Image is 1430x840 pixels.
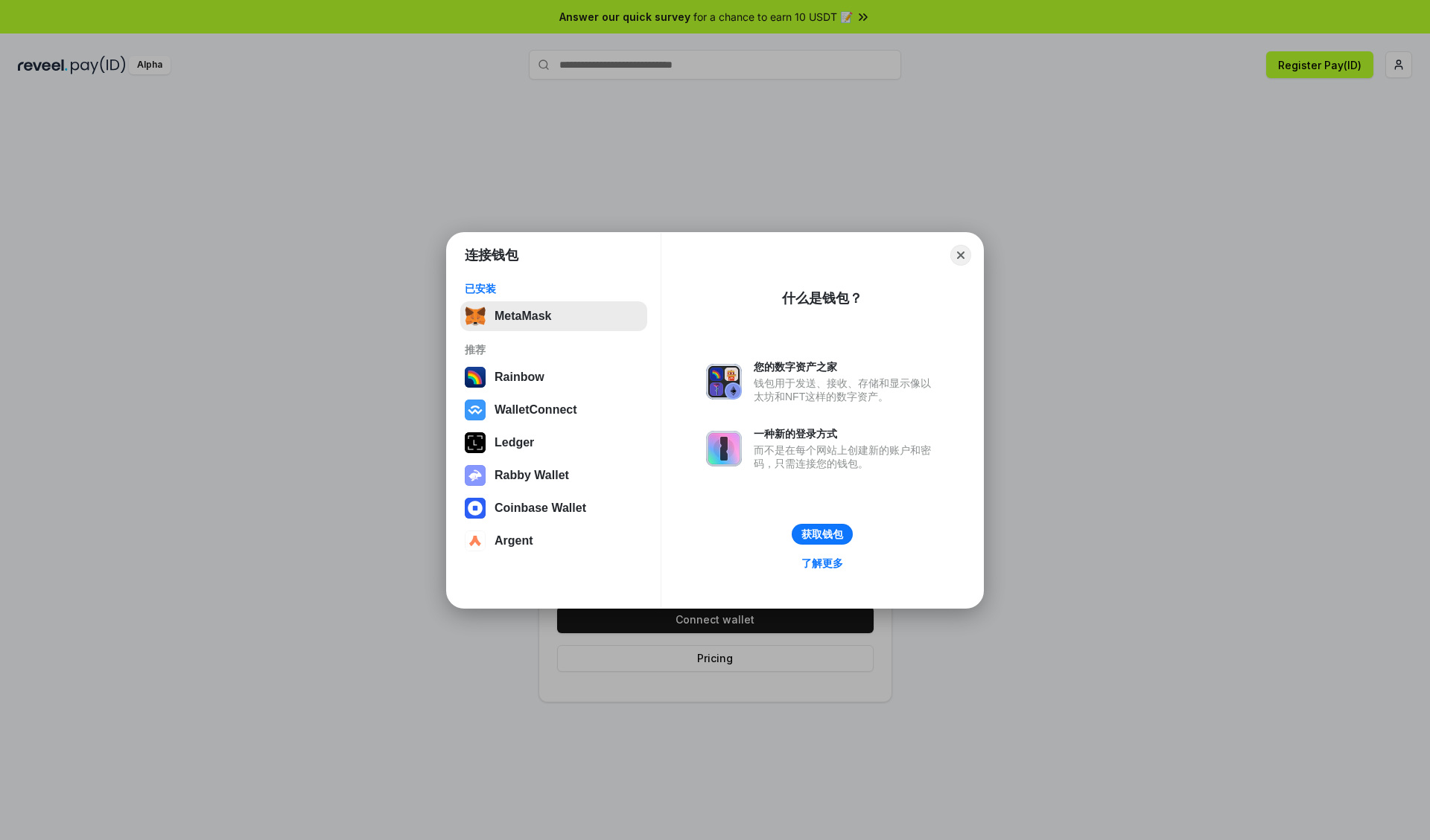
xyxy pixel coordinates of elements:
[465,530,486,551] img: svg+xml,%3Csvg%20width%3D%2228%22%20height%3D%2228%22%20viewBox%3D%220%200%2028%2028%22%20fill%3D...
[495,469,569,482] div: Rabby Wallet
[465,343,643,356] div: 推荐
[792,524,853,545] button: 获取钱包
[465,306,486,327] img: svg+xml,%3Csvg%20fill%3D%22none%22%20height%3D%2233%22%20viewBox%3D%220%200%2035%2033%22%20width%...
[465,400,486,420] img: svg+xml,%3Csvg%20width%3D%2228%22%20height%3D%2228%22%20viewBox%3D%220%200%2028%2028%22%20fill%3D...
[460,301,647,331] button: MetaMask
[495,371,544,384] div: Rainbow
[801,528,843,541] div: 获取钱包
[495,436,534,449] div: Ledger
[792,554,852,573] a: 了解更多
[495,403,577,417] div: WalletConnect
[754,443,938,470] div: 而不是在每个网站上创建新的账户和密码，只需连接您的钱包。
[495,534,533,548] div: Argent
[495,310,551,323] div: MetaMask
[465,367,486,388] img: svg+xml,%3Csvg%20width%3D%22120%22%20height%3D%22120%22%20viewBox%3D%220%200%20120%20120%22%20fil...
[460,461,647,490] button: Rabby Wallet
[465,465,486,486] img: svg+xml,%3Csvg%20xmlns%3D%22http%3A%2F%2Fwww.w3.org%2F2000%2Fsvg%22%20fill%3D%22none%22%20viewBox...
[465,432,486,453] img: svg+xml,%3Csvg%20xmlns%3D%22http%3A%2F%2Fwww.w3.org%2F2000%2Fsvg%22%20width%3D%2228%22%20height%3...
[460,526,647,556] button: Argent
[950,245,971,266] button: Close
[465,498,486,519] img: svg+xml,%3Csvg%20width%3D%2228%22%20height%3D%2228%22%20viewBox%3D%220%200%2028%2028%22%20fill%3D...
[460,428,647,458] button: Ledger
[465,282,643,295] div: 已安装
[460,493,647,523] button: Coinbase Wallet
[495,501,586,515] div: Coinbase Wallet
[754,360,938,373] div: 您的数字资产之家
[465,246,518,264] h1: 连接钱包
[460,395,647,425] button: WalletConnect
[801,557,843,570] div: 了解更多
[782,289,862,307] div: 什么是钱包？
[706,364,742,400] img: svg+xml,%3Csvg%20xmlns%3D%22http%3A%2F%2Fwww.w3.org%2F2000%2Fsvg%22%20fill%3D%22none%22%20viewBox...
[460,362,647,392] button: Rainbow
[706,431,742,467] img: svg+xml,%3Csvg%20xmlns%3D%22http%3A%2F%2Fwww.w3.org%2F2000%2Fsvg%22%20fill%3D%22none%22%20viewBox...
[754,427,938,440] div: 一种新的登录方式
[754,376,938,403] div: 钱包用于发送、接收、存储和显示像以太坊和NFT这样的数字资产。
